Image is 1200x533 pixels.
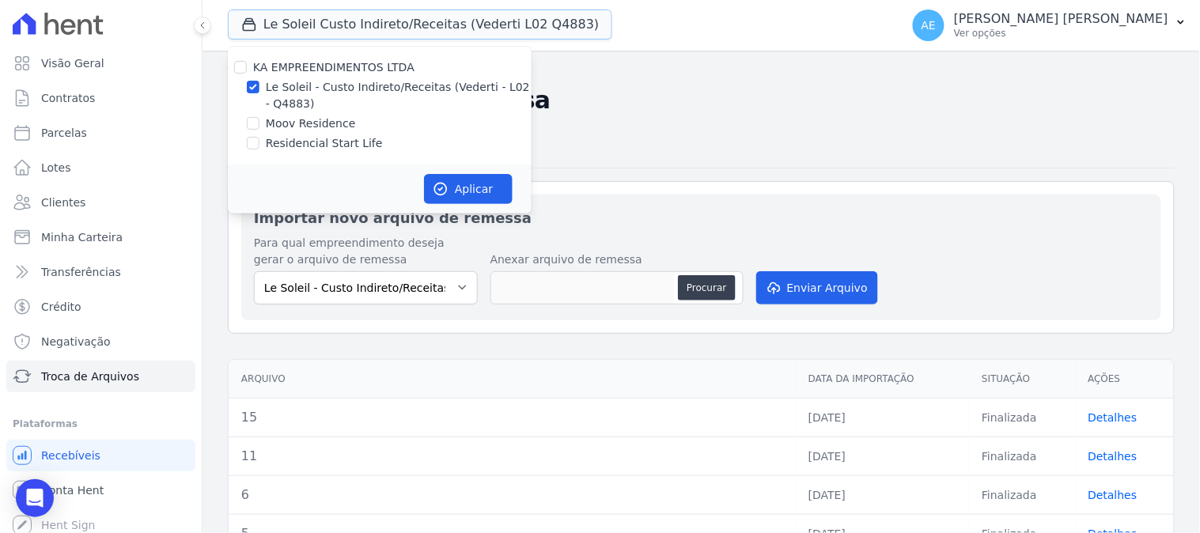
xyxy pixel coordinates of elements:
a: Parcelas [6,117,195,149]
span: Parcelas [41,125,87,141]
a: Contratos [6,82,195,114]
span: Crédito [41,299,81,315]
td: [DATE] [796,475,969,514]
span: Minha Carteira [41,229,123,245]
label: Anexar arquivo de remessa [490,251,744,268]
button: Procurar [678,275,735,301]
nav: Breadcrumb [228,63,1175,80]
span: Clientes [41,195,85,210]
button: Enviar Arquivo [756,271,878,304]
div: 15 [241,408,783,427]
p: Ver opções [954,27,1168,40]
p: [PERSON_NAME] [PERSON_NAME] [954,11,1168,27]
h2: Importar novo arquivo de remessa [254,207,1149,229]
th: Ações [1076,360,1174,399]
a: Visão Geral [6,47,195,79]
td: Finalizada [969,437,1075,475]
a: Detalhes [1088,411,1138,424]
th: Situação [969,360,1075,399]
span: Lotes [41,160,71,176]
div: Plataformas [13,414,189,433]
a: Lotes [6,152,195,183]
a: Crédito [6,291,195,323]
span: Contratos [41,90,95,106]
label: Residencial Start Life [266,135,383,152]
span: Troca de Arquivos [41,369,139,384]
a: Troca de Arquivos [6,361,195,392]
button: Le Soleil Custo Indireto/Receitas (Vederti L02 Q4883) [228,9,612,40]
a: Recebíveis [6,440,195,471]
td: Finalizada [969,475,1075,514]
span: AE [922,20,936,31]
label: Para qual empreendimento deseja gerar o arquivo de remessa [254,235,478,268]
div: Open Intercom Messenger [16,479,54,517]
th: Arquivo [229,360,796,399]
span: Negativação [41,334,111,350]
span: Transferências [41,264,121,280]
a: Negativação [6,326,195,357]
span: Visão Geral [41,55,104,71]
a: Conta Hent [6,474,195,506]
a: Detalhes [1088,489,1138,501]
button: AE [PERSON_NAME] [PERSON_NAME] Ver opções [900,3,1200,47]
span: Conta Hent [41,482,104,498]
label: Le Soleil - Custo Indireto/Receitas (Vederti - L02 - Q4883) [266,79,532,112]
a: Detalhes [1088,450,1138,463]
a: Clientes [6,187,195,218]
div: 11 [241,447,783,466]
button: Aplicar [424,174,513,204]
label: Moov Residence [266,115,356,132]
th: Data da Importação [796,360,969,399]
td: [DATE] [796,437,969,475]
a: Transferências [6,256,195,288]
h2: Importações de Remessa [228,86,1175,115]
span: Recebíveis [41,448,100,463]
td: [DATE] [796,398,969,437]
label: KA EMPREENDIMENTOS LTDA [253,61,415,74]
a: Minha Carteira [6,221,195,253]
td: Finalizada [969,398,1075,437]
div: 6 [241,486,783,505]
